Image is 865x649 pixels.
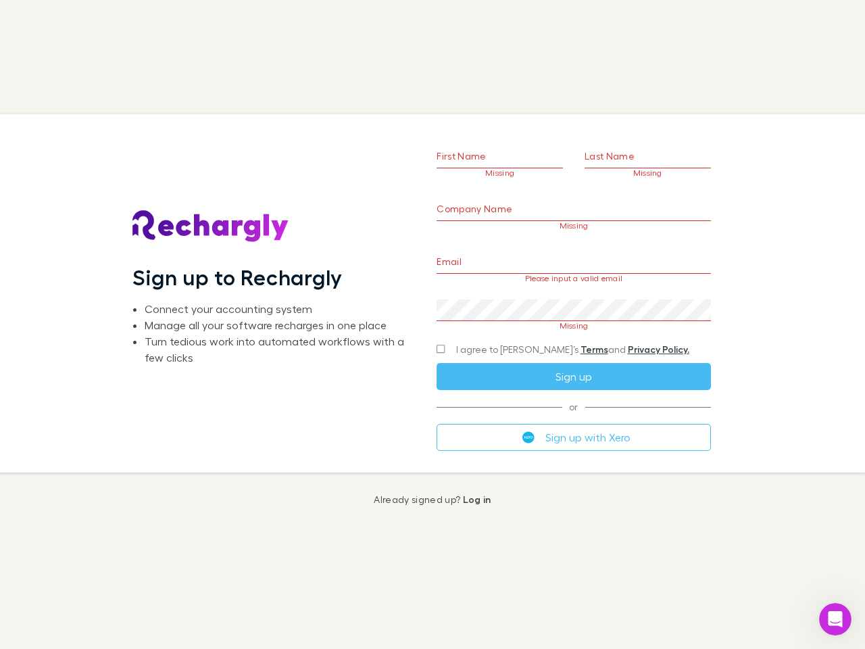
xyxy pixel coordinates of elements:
[463,494,491,505] a: Log in
[456,343,689,356] span: I agree to [PERSON_NAME]’s and
[580,343,608,355] a: Terms
[585,168,711,178] p: Missing
[374,494,491,505] p: Already signed up?
[437,363,710,390] button: Sign up
[437,168,563,178] p: Missing
[819,603,851,635] iframe: Intercom live chat
[437,274,710,283] p: Please input a valid email
[628,343,689,355] a: Privacy Policy.
[145,333,415,366] li: Turn tedious work into automated workflows with a few clicks
[145,301,415,317] li: Connect your accounting system
[522,431,535,443] img: Xero's logo
[145,317,415,333] li: Manage all your software recharges in one place
[437,221,710,231] p: Missing
[132,210,289,243] img: Rechargly's Logo
[437,424,710,451] button: Sign up with Xero
[437,406,710,407] span: or
[437,321,710,331] p: Missing
[132,264,343,290] h1: Sign up to Rechargly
